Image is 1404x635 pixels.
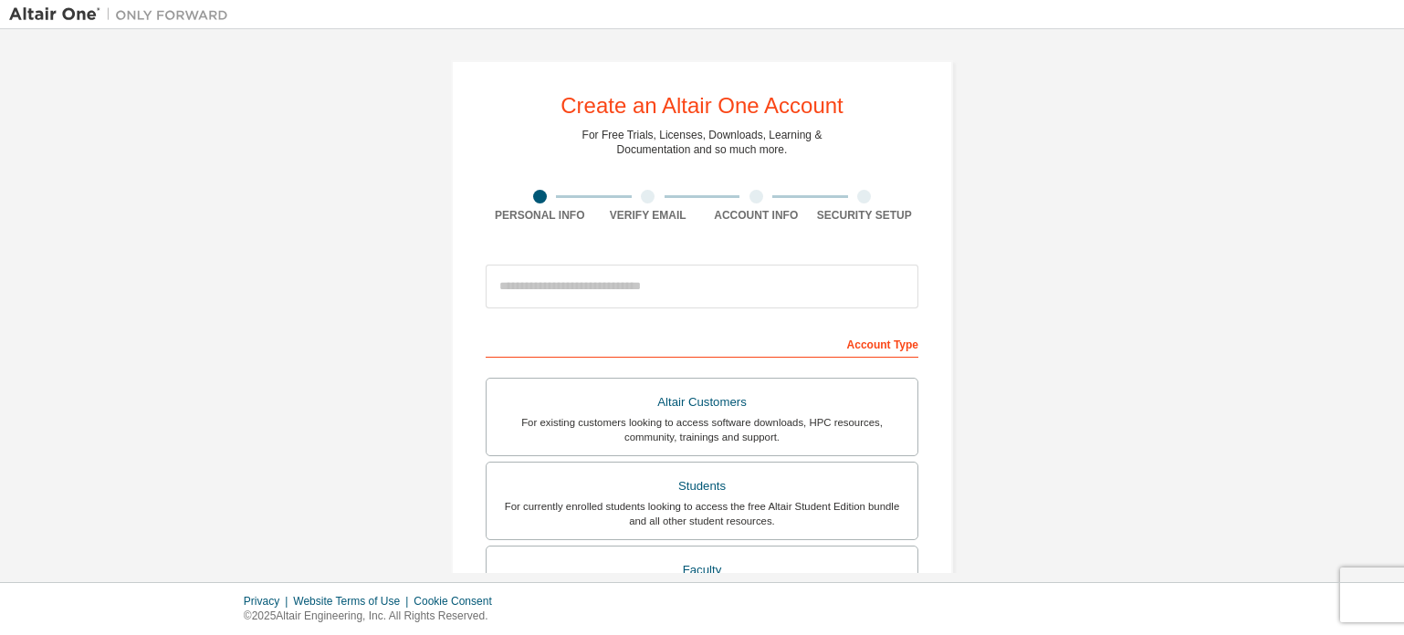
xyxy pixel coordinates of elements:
[498,474,906,499] div: Students
[498,415,906,444] div: For existing customers looking to access software downloads, HPC resources, community, trainings ...
[561,95,843,117] div: Create an Altair One Account
[582,128,822,157] div: For Free Trials, Licenses, Downloads, Learning & Documentation and so much more.
[293,594,414,609] div: Website Terms of Use
[498,390,906,415] div: Altair Customers
[498,557,906,583] div: Faculty
[244,609,503,624] p: © 2025 Altair Engineering, Inc. All Rights Reserved.
[244,594,293,609] div: Privacy
[414,594,502,609] div: Cookie Consent
[498,499,906,528] div: For currently enrolled students looking to access the free Altair Student Edition bundle and all ...
[594,208,703,223] div: Verify Email
[9,5,237,24] img: Altair One
[486,328,918,358] div: Account Type
[486,208,594,223] div: Personal Info
[811,208,919,223] div: Security Setup
[702,208,811,223] div: Account Info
